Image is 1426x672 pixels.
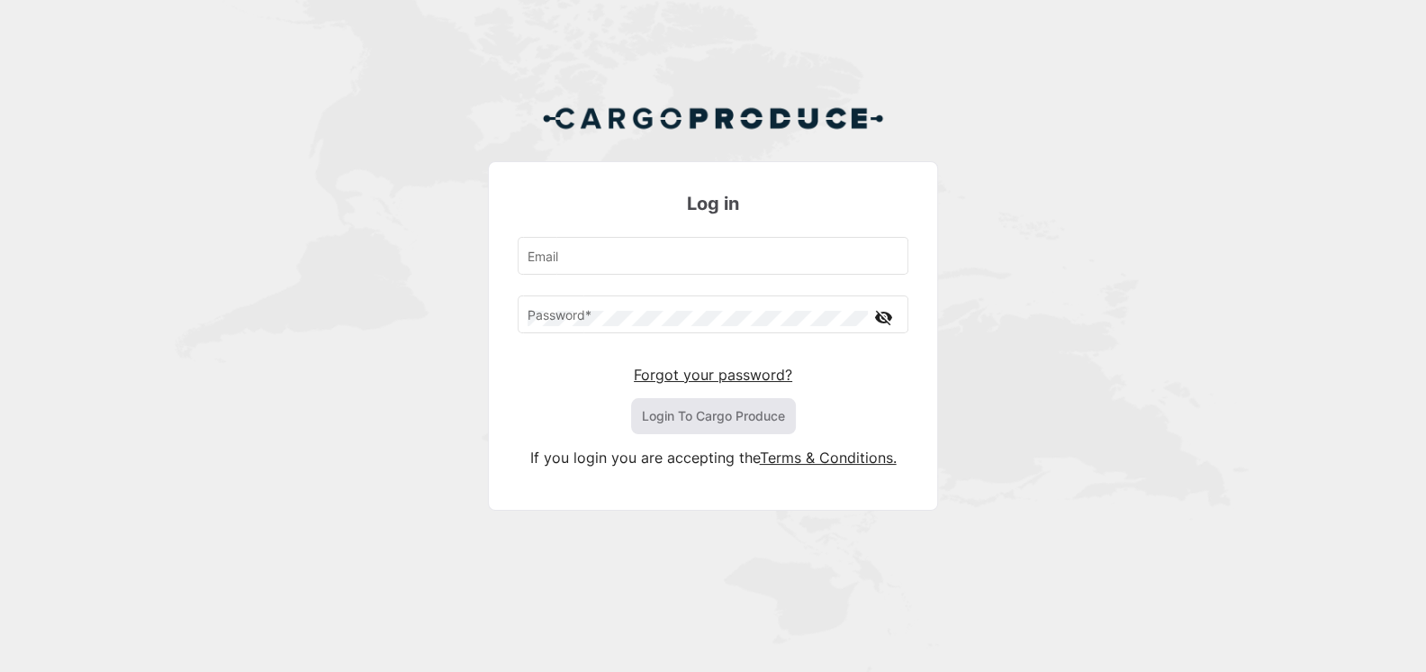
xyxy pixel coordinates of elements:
a: Terms & Conditions. [760,449,897,467]
img: Cargo Produce Logo [542,96,884,140]
h3: Log in [518,191,908,216]
a: Forgot your password? [634,366,792,384]
mat-icon: visibility_off [872,306,894,329]
span: If you login you are accepting the [530,449,760,467]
